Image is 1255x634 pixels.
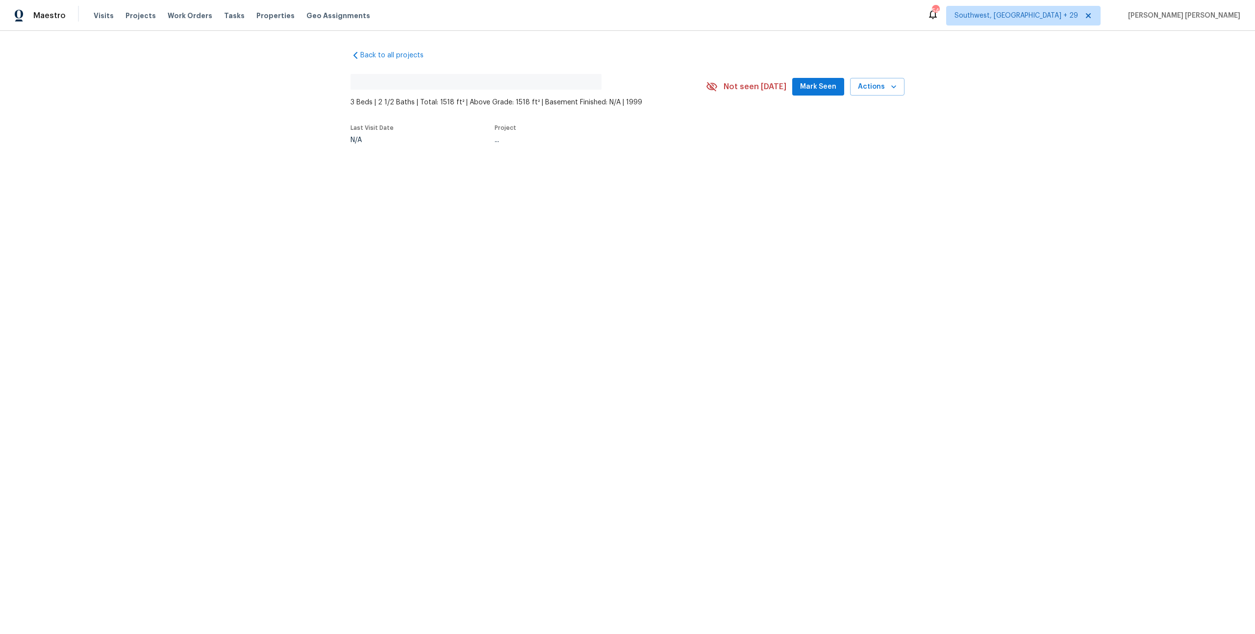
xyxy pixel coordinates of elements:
span: Maestro [33,11,66,21]
span: Project [495,125,516,131]
span: Actions [858,81,897,93]
div: ... [495,137,683,144]
a: Back to all projects [351,50,445,60]
span: Last Visit Date [351,125,394,131]
button: Mark Seen [792,78,844,96]
span: Southwest, [GEOGRAPHIC_DATA] + 29 [954,11,1078,21]
button: Actions [850,78,904,96]
span: 3 Beds | 2 1/2 Baths | Total: 1518 ft² | Above Grade: 1518 ft² | Basement Finished: N/A | 1999 [351,98,706,107]
div: N/A [351,137,394,144]
span: Not seen [DATE] [724,82,786,92]
span: [PERSON_NAME] [PERSON_NAME] [1124,11,1240,21]
span: Mark Seen [800,81,836,93]
div: 544 [932,6,939,16]
span: Work Orders [168,11,212,21]
span: Tasks [224,12,245,19]
span: Visits [94,11,114,21]
span: Geo Assignments [306,11,370,21]
span: Projects [125,11,156,21]
span: Properties [256,11,295,21]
